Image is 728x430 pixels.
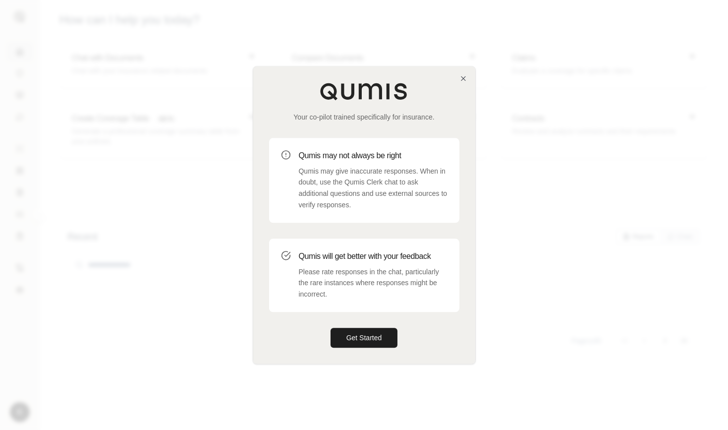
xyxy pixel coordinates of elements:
[331,328,398,348] button: Get Started
[299,266,448,300] p: Please rate responses in the chat, particularly the rare instances where responses might be incor...
[299,166,448,211] p: Qumis may give inaccurate responses. When in doubt, use the Qumis Clerk chat to ask additional qu...
[320,82,409,100] img: Qumis Logo
[299,150,448,162] h3: Qumis may not always be right
[299,250,448,262] h3: Qumis will get better with your feedback
[269,112,459,122] p: Your co-pilot trained specifically for insurance.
